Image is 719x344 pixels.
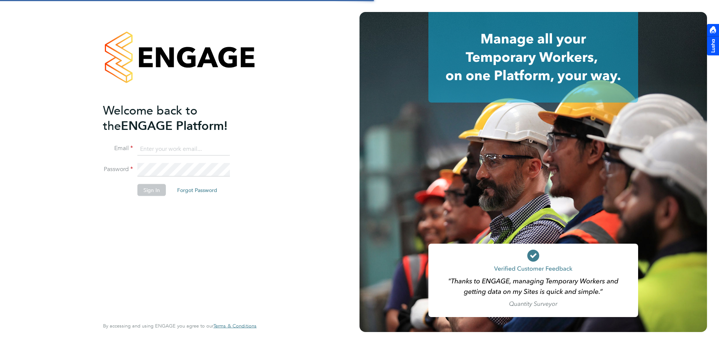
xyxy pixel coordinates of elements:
[103,323,257,329] span: By accessing and using ENGAGE you agree to our
[213,323,257,329] a: Terms & Conditions
[103,103,197,133] span: Welcome back to the
[171,184,223,196] button: Forgot Password
[137,142,230,156] input: Enter your work email...
[137,184,166,196] button: Sign In
[103,103,249,133] h2: ENGAGE Platform!
[103,144,133,152] label: Email
[103,165,133,173] label: Password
